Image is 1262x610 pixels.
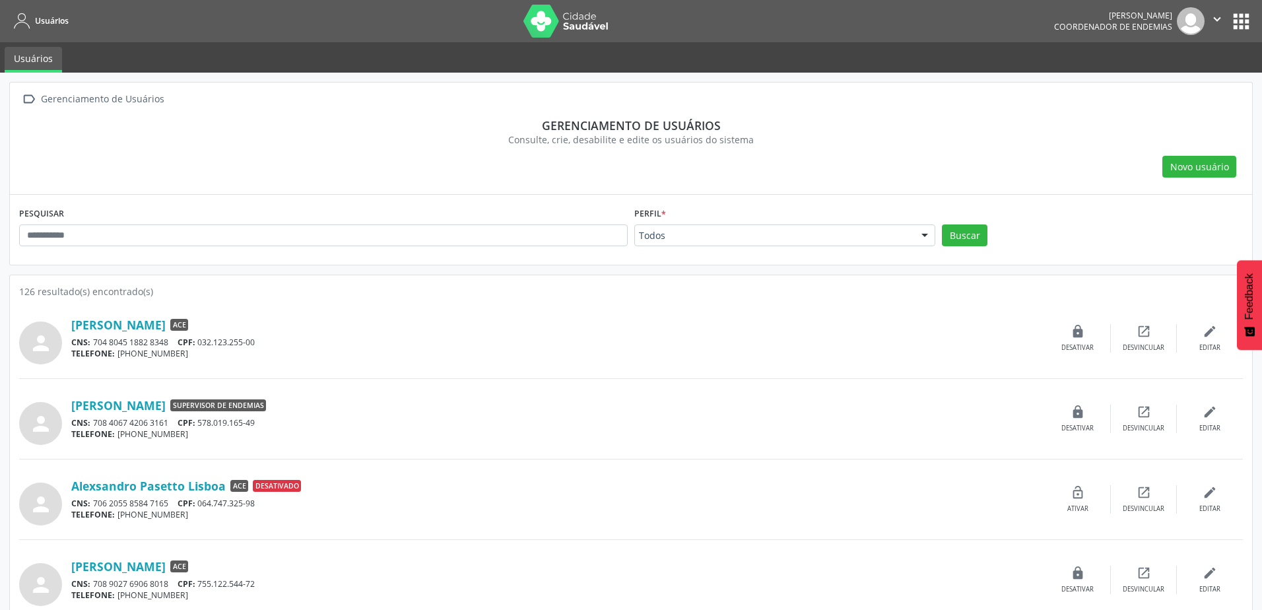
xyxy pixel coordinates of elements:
i: lock [1071,405,1085,419]
div: Editar [1199,343,1220,353]
div: Editar [1199,585,1220,594]
span: Novo usuário [1170,160,1229,174]
a: Usuários [5,47,62,73]
div: [PHONE_NUMBER] [71,348,1045,359]
span: CNS: [71,498,90,509]
button: Feedback - Mostrar pesquisa [1237,260,1262,350]
i: lock [1071,324,1085,339]
i: person [29,331,53,355]
span: Supervisor de Endemias [170,399,266,411]
div: Desativar [1061,343,1094,353]
div: [PHONE_NUMBER] [71,590,1045,601]
i: open_in_new [1137,485,1151,500]
button:  [1205,7,1230,35]
div: 708 9027 6906 8018 755.122.544-72 [71,578,1045,590]
button: Buscar [942,224,987,247]
div: Ativar [1067,504,1088,514]
a: Usuários [9,10,69,32]
div: 706 2055 8584 7165 064.747.325-98 [71,498,1045,509]
a: Alexsandro Pasetto Lisboa [71,479,226,493]
i:  [1210,12,1224,26]
div: Editar [1199,504,1220,514]
span: CNS: [71,578,90,590]
a: [PERSON_NAME] [71,398,166,413]
span: Feedback [1244,273,1255,320]
span: Coordenador de Endemias [1054,21,1172,32]
span: TELEFONE: [71,428,115,440]
div: Desvincular [1123,343,1164,353]
i:  [19,90,38,109]
i: open_in_new [1137,405,1151,419]
a:  Gerenciamento de Usuários [19,90,166,109]
label: Perfil [634,204,666,224]
i: person [29,492,53,516]
span: CNS: [71,337,90,348]
div: [PHONE_NUMBER] [71,509,1045,520]
i: person [29,412,53,436]
i: edit [1203,485,1217,500]
span: CNS: [71,417,90,428]
span: CPF: [178,337,195,348]
div: 708 4067 4206 3161 578.019.165-49 [71,417,1045,428]
span: CPF: [178,578,195,590]
div: 126 resultado(s) encontrado(s) [19,285,1243,298]
label: PESQUISAR [19,204,64,224]
button: apps [1230,10,1253,33]
span: ACE [170,560,188,572]
div: [PHONE_NUMBER] [71,428,1045,440]
span: Desativado [253,480,301,492]
div: Desativar [1061,585,1094,594]
div: [PERSON_NAME] [1054,10,1172,21]
span: TELEFONE: [71,348,115,359]
div: Desvincular [1123,585,1164,594]
div: Gerenciamento de usuários [28,118,1234,133]
i: edit [1203,324,1217,339]
a: [PERSON_NAME] [71,559,166,574]
span: TELEFONE: [71,509,115,520]
span: TELEFONE: [71,590,115,601]
button: Novo usuário [1162,156,1236,178]
span: Usuários [35,15,69,26]
span: ACE [170,319,188,331]
i: open_in_new [1137,324,1151,339]
div: Desativar [1061,424,1094,433]
span: CPF: [178,498,195,509]
i: edit [1203,405,1217,419]
i: open_in_new [1137,566,1151,580]
span: CPF: [178,417,195,428]
div: Desvincular [1123,504,1164,514]
i: lock [1071,566,1085,580]
div: Consulte, crie, desabilite e edite os usuários do sistema [28,133,1234,147]
div: Gerenciamento de Usuários [38,90,166,109]
img: img [1177,7,1205,35]
i: lock_open [1071,485,1085,500]
span: ACE [230,480,248,492]
span: Todos [639,229,908,242]
a: [PERSON_NAME] [71,318,166,332]
i: edit [1203,566,1217,580]
div: 704 8045 1882 8348 032.123.255-00 [71,337,1045,348]
div: Desvincular [1123,424,1164,433]
div: Editar [1199,424,1220,433]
